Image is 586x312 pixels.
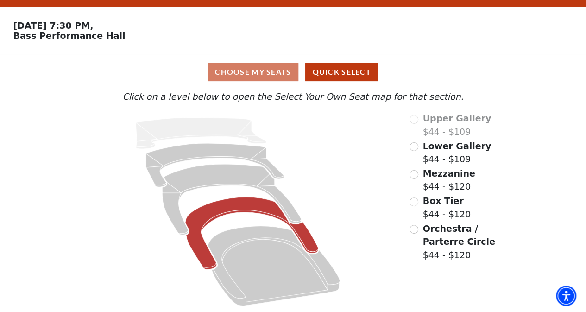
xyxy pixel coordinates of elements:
span: Lower Gallery [422,141,491,151]
label: $44 - $120 [422,222,506,262]
input: Lower Gallery$44 - $109 [410,142,418,151]
path: Lower Gallery - Seats Available: 237 [146,143,284,187]
button: Quick Select [305,63,378,81]
div: Accessibility Menu [556,286,576,306]
input: Mezzanine$44 - $120 [410,170,418,179]
span: Mezzanine [422,168,475,178]
span: Upper Gallery [422,113,491,123]
span: Orchestra / Parterre Circle [422,223,495,247]
path: Orchestra / Parterre Circle - Seats Available: 29 [208,226,340,306]
label: $44 - $120 [422,194,471,221]
label: $44 - $120 [422,167,475,193]
p: Click on a level below to open the Select Your Own Seat map for that section. [80,90,506,103]
path: Upper Gallery - Seats Available: 0 [136,118,266,149]
span: Box Tier [422,196,463,206]
label: $44 - $109 [422,112,491,138]
label: $44 - $109 [422,140,491,166]
input: Orchestra / Parterre Circle$44 - $120 [410,225,418,234]
input: Box Tier$44 - $120 [410,197,418,206]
